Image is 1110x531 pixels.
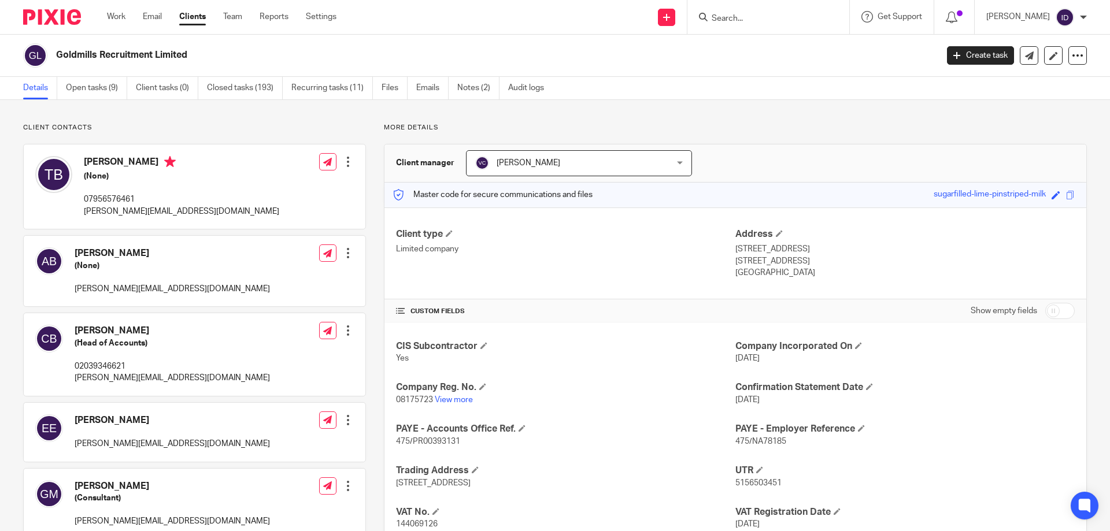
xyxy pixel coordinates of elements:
[735,437,786,445] span: 475/NA78185
[396,354,409,362] span: Yes
[735,423,1075,435] h4: PAYE - Employer Reference
[735,396,760,404] span: [DATE]
[35,480,63,508] img: svg%3E
[396,243,735,255] p: Limited company
[136,77,198,99] a: Client tasks (0)
[84,194,279,205] p: 07956576461
[396,437,460,445] span: 475/PR00393131
[66,77,127,99] a: Open tasks (9)
[223,11,242,23] a: Team
[75,247,270,259] h4: [PERSON_NAME]
[878,13,922,21] span: Get Support
[23,77,57,99] a: Details
[396,479,471,487] span: [STREET_ADDRESS]
[306,11,336,23] a: Settings
[508,77,553,99] a: Audit logs
[396,423,735,435] h4: PAYE - Accounts Office Ref.
[260,11,288,23] a: Reports
[735,340,1075,352] h4: Company Incorporated On
[143,11,162,23] a: Email
[75,414,270,426] h4: [PERSON_NAME]
[475,156,489,170] img: svg%3E
[35,156,72,193] img: svg%3E
[396,340,735,352] h4: CIS Subcontractor
[179,11,206,23] a: Clients
[75,372,270,384] p: [PERSON_NAME][EMAIL_ADDRESS][DOMAIN_NAME]
[207,77,283,99] a: Closed tasks (193)
[75,283,270,295] p: [PERSON_NAME][EMAIL_ADDRESS][DOMAIN_NAME]
[396,228,735,240] h4: Client type
[416,77,449,99] a: Emails
[735,520,760,528] span: [DATE]
[735,479,782,487] span: 5156503451
[947,46,1014,65] a: Create task
[75,260,270,272] h5: (None)
[735,354,760,362] span: [DATE]
[35,325,63,352] img: svg%3E
[393,189,593,200] p: Master code for secure communications and files
[971,305,1037,317] label: Show empty fields
[107,11,125,23] a: Work
[934,188,1046,202] div: sugarfilled-lime-pinstriped-milk
[711,14,815,24] input: Search
[56,49,755,61] h2: Goldmills Recruitment Limited
[735,506,1075,518] h4: VAT Registration Date
[735,228,1075,240] h4: Address
[735,267,1075,279] p: [GEOGRAPHIC_DATA]
[457,77,499,99] a: Notes (2)
[497,159,560,167] span: [PERSON_NAME]
[75,438,270,450] p: [PERSON_NAME][EMAIL_ADDRESS][DOMAIN_NAME]
[75,492,270,504] h5: (Consultant)
[75,337,270,349] h5: (Head of Accounts)
[382,77,408,99] a: Files
[75,480,270,492] h4: [PERSON_NAME]
[396,506,735,518] h4: VAT No.
[35,247,63,275] img: svg%3E
[735,465,1075,477] h4: UTR
[84,206,279,217] p: [PERSON_NAME][EMAIL_ADDRESS][DOMAIN_NAME]
[84,170,279,182] h5: (None)
[735,243,1075,255] p: [STREET_ADDRESS]
[75,361,270,372] p: 02039346621
[291,77,373,99] a: Recurring tasks (11)
[396,465,735,477] h4: Trading Address
[164,156,176,168] i: Primary
[396,157,454,169] h3: Client manager
[1056,8,1074,27] img: svg%3E
[23,43,47,68] img: svg%3E
[396,520,438,528] span: 144069126
[84,156,279,170] h4: [PERSON_NAME]
[384,123,1087,132] p: More details
[23,9,81,25] img: Pixie
[75,515,270,527] p: [PERSON_NAME][EMAIL_ADDRESS][DOMAIN_NAME]
[396,396,433,404] span: 08175723
[735,255,1075,267] p: [STREET_ADDRESS]
[35,414,63,442] img: svg%3E
[75,325,270,337] h4: [PERSON_NAME]
[23,123,366,132] p: Client contacts
[435,396,473,404] a: View more
[986,11,1050,23] p: [PERSON_NAME]
[396,307,735,316] h4: CUSTOM FIELDS
[735,381,1075,393] h4: Confirmation Statement Date
[396,381,735,393] h4: Company Reg. No.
